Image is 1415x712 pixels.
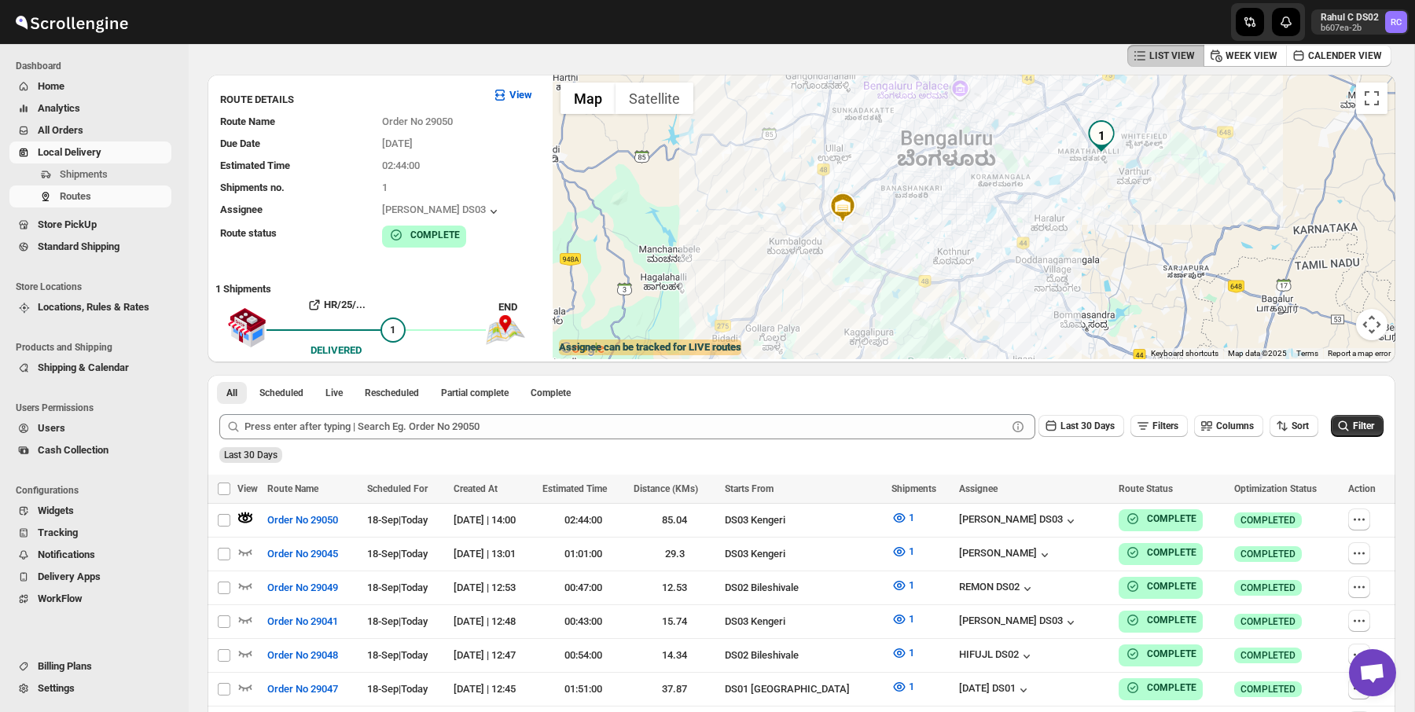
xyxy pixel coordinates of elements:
[1234,483,1317,494] span: Optimization Status
[634,614,715,629] div: 15.74
[1228,349,1287,358] span: Map data ©2025
[1204,45,1287,67] button: WEEK VIEW
[959,648,1035,664] div: HIFUJL DS02
[1125,511,1196,527] button: COMPLETE
[9,75,171,97] button: Home
[454,512,533,528] div: [DATE] | 14:00
[1147,547,1196,558] b: COMPLETE
[38,218,97,230] span: Store PickUp
[16,341,178,354] span: Products and Shipping
[217,382,247,404] button: All routes
[1147,581,1196,592] b: COMPLETE
[634,512,715,528] div: 85.04
[1194,415,1263,437] button: Columns
[1240,514,1296,527] span: COMPLETED
[1353,420,1374,431] span: Filter
[891,483,936,494] span: Shipments
[244,414,1007,439] input: Press enter after typing | Search Eg. Order No 29050
[560,83,616,114] button: Show street map
[1240,683,1296,695] span: COMPLETED
[382,138,413,149] span: [DATE]
[220,227,277,239] span: Route status
[1321,11,1379,24] p: Rahul C DS02
[367,615,428,627] span: 18-Sep | Today
[227,297,266,358] img: shop.svg
[38,549,95,560] span: Notifications
[258,575,347,600] button: Order No 29049
[325,387,343,399] span: Live
[9,655,171,677] button: Billing Plans
[9,522,171,544] button: Tracking
[38,422,65,434] span: Users
[1060,420,1115,431] span: Last 30 Days
[1240,649,1296,662] span: COMPLETED
[9,544,171,566] button: Notifications
[1119,483,1173,494] span: Route Status
[311,343,362,358] div: DELIVERED
[38,527,78,538] span: Tracking
[267,512,338,528] span: Order No 29050
[959,615,1079,630] div: [PERSON_NAME] DS03
[38,362,129,373] span: Shipping & Calendar
[16,281,178,293] span: Store Locations
[9,500,171,522] button: Widgets
[1328,349,1391,358] a: Report a map error
[634,580,715,596] div: 12.53
[959,547,1053,563] div: [PERSON_NAME]
[441,387,509,399] span: Partial complete
[1152,420,1178,431] span: Filters
[1348,483,1376,494] span: Action
[542,648,624,663] div: 00:54:00
[226,387,237,399] span: All
[220,116,275,127] span: Route Name
[1149,50,1195,62] span: LIST VIEW
[634,546,715,562] div: 29.3
[367,649,428,661] span: 18-Sep | Today
[1331,415,1384,437] button: Filter
[1147,513,1196,524] b: COMPLETE
[454,483,498,494] span: Created At
[1286,45,1391,67] button: CALENDER VIEW
[38,124,83,136] span: All Orders
[38,660,92,672] span: Billing Plans
[382,116,453,127] span: Order No 29050
[38,571,101,582] span: Delivery Apps
[60,168,108,180] span: Shipments
[258,677,347,702] button: Order No 29047
[1321,24,1379,33] p: b607ea-2b
[267,614,338,629] span: Order No 29041
[266,292,406,317] button: HR/25/...
[634,648,715,663] div: 14.34
[267,681,338,697] span: Order No 29047
[1385,11,1407,33] span: Rahul C DS02
[959,581,1035,596] div: REMON DS02
[454,648,533,663] div: [DATE] | 12:47
[208,275,271,295] b: 1 Shipments
[725,580,882,596] div: DS02 Bileshivale
[557,339,608,359] a: Open this area in Google Maps (opens a new window)
[1125,680,1196,695] button: COMPLETE
[1086,120,1117,152] div: 1
[9,119,171,141] button: All Orders
[16,484,178,497] span: Configurations
[1216,420,1254,431] span: Columns
[557,339,608,359] img: Google
[9,296,171,318] button: Locations, Rules & Rates
[725,648,882,663] div: DS02 Bileshivale
[882,607,924,632] button: 1
[220,160,290,171] span: Estimated Time
[559,339,741,355] label: Assignee can be tracked for LIVE routes
[237,483,258,494] span: View
[367,582,428,593] span: 18-Sep | Today
[324,299,366,310] b: HR/25/...
[267,648,338,663] span: Order No 29048
[9,588,171,610] button: WorkFlow
[909,613,914,625] span: 1
[909,647,914,659] span: 1
[1125,646,1196,662] button: COMPLETE
[38,505,74,516] span: Widgets
[1038,415,1124,437] button: Last 30 Days
[959,513,1079,529] button: [PERSON_NAME] DS03
[1240,582,1296,594] span: COMPLETED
